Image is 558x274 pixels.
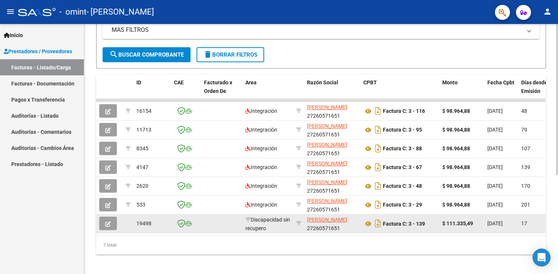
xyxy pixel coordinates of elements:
[307,197,357,213] div: 27260571651
[112,26,522,34] mat-panel-title: MAS FILTROS
[383,146,422,152] strong: Factura C: 3 - 88
[521,183,530,189] span: 170
[245,145,277,151] span: Integración
[133,75,171,108] datatable-header-cell: ID
[442,108,470,114] strong: $ 98.964,88
[96,236,546,255] div: 7 total
[304,75,360,108] datatable-header-cell: Razón Social
[487,127,503,133] span: [DATE]
[521,127,527,133] span: 79
[487,220,503,226] span: [DATE]
[136,108,151,114] span: 16154
[174,79,184,85] span: CAE
[373,142,383,154] i: Descargar documento
[442,220,473,226] strong: $ 111.335,49
[136,202,145,208] span: 533
[242,75,293,108] datatable-header-cell: Area
[307,104,347,110] span: [PERSON_NAME]
[307,178,357,194] div: 27260571651
[86,4,154,20] span: - [PERSON_NAME]
[363,79,377,85] span: CPBT
[197,47,264,62] button: Borrar Filtros
[383,221,425,227] strong: Factura C: 3 - 139
[6,7,15,16] mat-icon: menu
[136,79,141,85] span: ID
[136,164,148,170] span: 4147
[103,21,540,39] mat-expansion-panel-header: MAS FILTROS
[487,202,503,208] span: [DATE]
[307,216,357,231] div: 27260571651
[136,183,148,189] span: 2620
[245,183,277,189] span: Integración
[103,47,191,62] button: Buscar Comprobante
[487,79,514,85] span: Fecha Cpbt
[383,202,422,208] strong: Factura C: 3 - 29
[245,202,277,208] span: Integración
[543,7,552,16] mat-icon: person
[373,161,383,173] i: Descargar documento
[518,75,552,108] datatable-header-cell: Días desde Emisión
[245,164,277,170] span: Integración
[307,217,347,223] span: [PERSON_NAME]
[109,51,184,58] span: Buscar Comprobante
[521,145,530,151] span: 107
[442,127,470,133] strong: $ 98.964,88
[487,145,503,151] span: [DATE]
[203,50,212,59] mat-icon: delete
[383,108,425,114] strong: Factura C: 3 - 116
[4,47,72,55] span: Prestadores / Proveedores
[521,164,530,170] span: 139
[373,124,383,136] i: Descargar documento
[204,79,232,94] span: Facturado x Orden De
[484,75,518,108] datatable-header-cell: Fecha Cpbt
[59,4,86,20] span: - omint
[373,217,383,229] i: Descargar documento
[521,220,527,226] span: 17
[245,108,277,114] span: Integración
[307,141,357,156] div: 27260571651
[203,51,257,58] span: Borrar Filtros
[136,145,148,151] span: 8345
[307,79,338,85] span: Razón Social
[245,127,277,133] span: Integración
[136,127,151,133] span: 11713
[442,164,470,170] strong: $ 98.964,88
[4,31,23,39] span: Inicio
[307,179,347,185] span: [PERSON_NAME]
[442,183,470,189] strong: $ 98.964,88
[307,159,357,175] div: 27260571651
[442,79,458,85] span: Monto
[307,123,347,129] span: [PERSON_NAME]
[442,145,470,151] strong: $ 98.964,88
[307,198,347,204] span: [PERSON_NAME]
[307,160,347,166] span: [PERSON_NAME]
[171,75,201,108] datatable-header-cell: CAE
[245,79,257,85] span: Area
[373,199,383,211] i: Descargar documento
[373,180,383,192] i: Descargar documento
[532,249,550,267] div: Open Intercom Messenger
[383,165,422,171] strong: Factura C: 3 - 67
[360,75,439,108] datatable-header-cell: CPBT
[201,75,242,108] datatable-header-cell: Facturado x Orden De
[245,217,290,231] span: Discapacidad sin recupero
[487,108,503,114] span: [DATE]
[521,108,527,114] span: 48
[439,75,484,108] datatable-header-cell: Monto
[487,183,503,189] span: [DATE]
[442,202,470,208] strong: $ 98.964,88
[136,220,151,226] span: 19498
[373,105,383,117] i: Descargar documento
[383,127,422,133] strong: Factura C: 3 - 95
[521,202,530,208] span: 201
[521,79,547,94] span: Días desde Emisión
[109,50,118,59] mat-icon: search
[383,183,422,189] strong: Factura C: 3 - 48
[307,103,357,119] div: 27260571651
[307,122,357,138] div: 27260571651
[487,164,503,170] span: [DATE]
[307,142,347,148] span: [PERSON_NAME]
